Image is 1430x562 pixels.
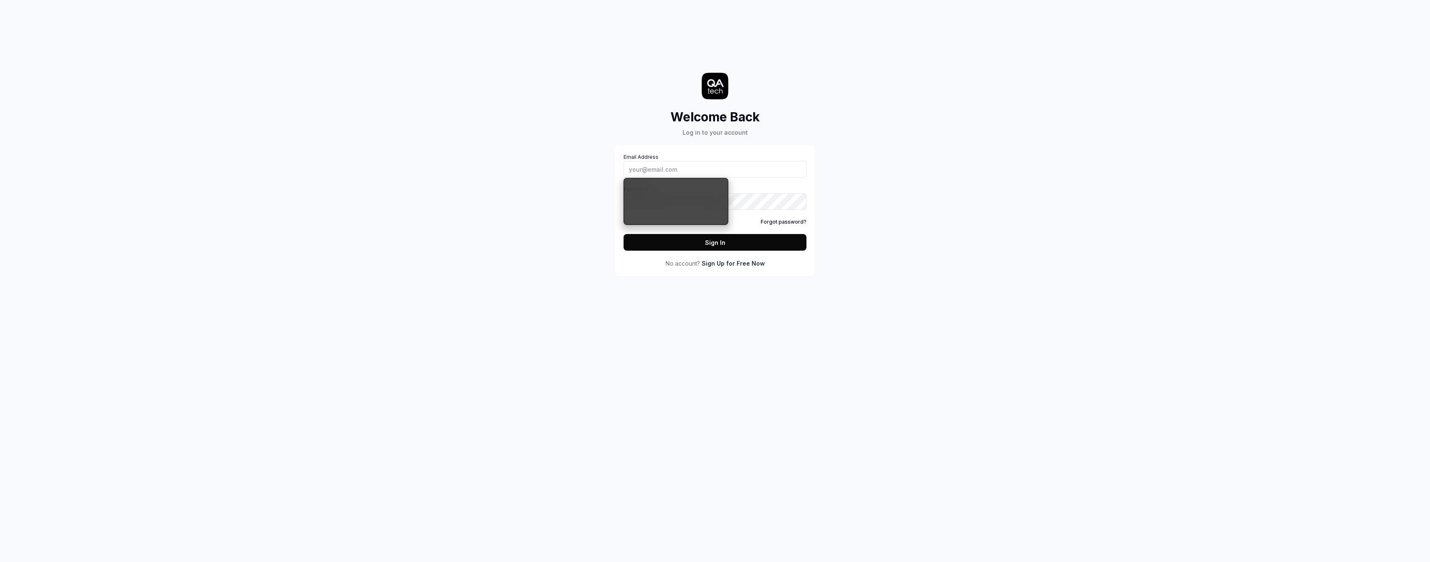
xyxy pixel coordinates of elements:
[666,259,700,268] span: No account?
[761,218,806,226] a: Forgot password?
[702,259,765,268] a: Sign Up for Free Now
[671,128,760,137] div: Log in to your account
[624,234,806,251] button: Sign In
[671,108,760,126] h2: Welcome Back
[624,153,806,177] label: Email Address
[624,161,806,177] input: Email Address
